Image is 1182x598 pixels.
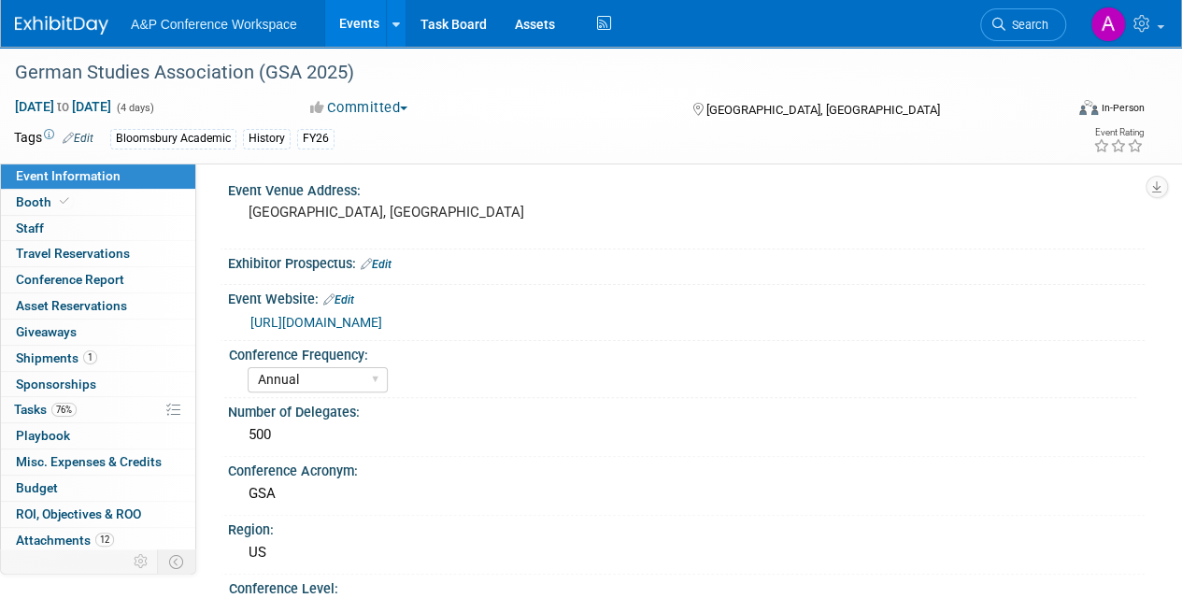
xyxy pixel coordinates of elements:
div: FY26 [297,129,335,149]
a: Booth [1,190,195,215]
a: Event Information [1,164,195,189]
div: GSA [242,479,1131,508]
span: Giveaways [16,324,77,339]
span: Shipments [16,350,97,365]
div: Event Rating [1093,128,1144,137]
div: History [243,129,291,149]
div: Conference Level: [229,575,1136,598]
span: 76% [51,403,77,417]
a: ROI, Objectives & ROO [1,502,195,527]
a: Staff [1,216,195,241]
a: Giveaways [1,320,195,345]
a: Conference Report [1,267,195,292]
div: Event Website: [228,285,1145,309]
span: Search [1005,18,1048,32]
span: Booth [16,194,73,209]
div: 500 [242,420,1131,449]
span: Budget [16,480,58,495]
td: Personalize Event Tab Strip [125,549,158,574]
a: Edit [323,293,354,306]
img: ExhibitDay [15,16,108,35]
span: 12 [95,533,114,547]
a: Budget [1,476,195,501]
a: Travel Reservations [1,241,195,266]
a: Edit [63,132,93,145]
pre: [GEOGRAPHIC_DATA], [GEOGRAPHIC_DATA] [249,204,590,221]
td: Tags [14,128,93,149]
a: Misc. Expenses & Credits [1,449,195,475]
span: Conference Report [16,272,124,287]
span: Playbook [16,428,70,443]
div: Region: [228,516,1145,539]
div: US [242,538,1131,567]
div: Conference Frequency: [229,341,1136,364]
span: ROI, Objectives & ROO [16,506,141,521]
td: Toggle Event Tabs [158,549,196,574]
a: Playbook [1,423,195,448]
span: Staff [16,221,44,235]
span: Attachments [16,533,114,548]
div: Conference Acronym: [228,457,1145,480]
a: Shipments1 [1,346,195,371]
a: [URL][DOMAIN_NAME] [250,315,382,330]
span: A&P Conference Workspace [131,17,297,32]
span: Tasks [14,402,77,417]
a: Asset Reservations [1,293,195,319]
div: Event Format [979,97,1145,125]
div: Exhibitor Prospectus: [228,249,1145,274]
a: Edit [361,258,392,271]
button: Committed [304,98,415,118]
img: Amanda Oney [1090,7,1126,42]
span: [GEOGRAPHIC_DATA], [GEOGRAPHIC_DATA] [705,103,939,117]
span: (4 days) [115,102,154,114]
div: Number of Delegates: [228,398,1145,421]
a: Tasks76% [1,397,195,422]
span: Travel Reservations [16,246,130,261]
span: Sponsorships [16,377,96,392]
span: 1 [83,350,97,364]
i: Booth reservation complete [60,196,69,206]
span: to [54,99,72,114]
img: Format-Inperson.png [1079,100,1098,115]
span: Event Information [16,168,121,183]
div: In-Person [1101,101,1145,115]
div: Bloomsbury Academic [110,129,236,149]
div: Event Venue Address: [228,177,1145,200]
div: German Studies Association (GSA 2025) [8,56,1048,90]
a: Search [980,8,1066,41]
a: Attachments12 [1,528,195,553]
a: Sponsorships [1,372,195,397]
span: Misc. Expenses & Credits [16,454,162,469]
span: Asset Reservations [16,298,127,313]
span: [DATE] [DATE] [14,98,112,115]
